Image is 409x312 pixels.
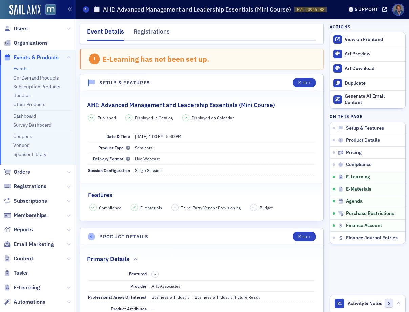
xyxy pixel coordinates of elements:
span: Seminars [135,145,153,150]
span: [DATE] [135,134,147,139]
a: Automations [4,298,45,306]
span: Automations [14,298,45,306]
span: E-Learning [346,174,370,180]
span: Email Marketing [14,241,54,248]
span: Finance Account [346,223,382,229]
h2: Primary Details [87,254,129,263]
a: Email Marketing [4,241,54,248]
span: Profile [392,4,404,16]
h1: AHI: Advanced Management and Leadership Essentials (Mini Course) [103,5,291,14]
span: Tasks [14,269,28,277]
span: E-Materials [140,205,162,211]
span: Budget [260,205,273,211]
span: Displayed on Calendar [192,115,234,121]
a: Dashboard [13,113,36,119]
span: E-Learning [14,284,40,291]
span: Product Type [98,145,130,150]
h2: AHI: Advanced Management and Leadership Essentials (Mini Course) [87,101,275,109]
time: 4:00 PM [148,134,164,139]
h4: Product Details [99,233,148,240]
span: Live Webcast [135,156,160,161]
span: Single Session [135,168,162,173]
a: Subscription Products [13,84,60,90]
span: Compliance [99,205,121,211]
a: Memberships [4,211,47,219]
span: Provider [130,283,147,289]
a: Content [4,255,33,262]
h2: Features [88,191,113,199]
span: Product Attributes [111,306,147,311]
span: – [135,134,181,139]
a: Subscriptions [4,197,47,205]
a: Orders [4,168,30,176]
span: Registrations [14,183,46,190]
span: Finance Journal Entries [346,235,398,241]
button: Generate AI Email Content [330,90,405,109]
a: Registrations [4,183,46,190]
a: Reports [4,226,33,233]
span: Purchase Restrictions [346,210,394,217]
span: Setup & Features [346,125,384,131]
a: Other Products [13,101,45,107]
a: Art Download [330,61,405,76]
a: Organizations [4,39,48,47]
span: Events & Products [14,54,59,61]
span: Agenda [346,198,363,204]
a: Events & Products [4,54,59,61]
div: Business & Industry [151,294,189,300]
span: Activity & Notes [348,300,382,307]
img: SailAMX [9,5,41,16]
a: Art Preview [330,47,405,61]
div: View on Frontend [345,37,402,43]
a: Tasks [4,269,28,277]
span: Compliance [346,162,372,168]
span: – [174,205,176,210]
a: Survey Dashboard [13,122,52,128]
h4: Setup & Features [99,79,150,86]
div: Duplicate [345,80,402,86]
a: Events [13,66,28,72]
a: E-Learning [4,284,40,291]
a: Users [4,25,28,32]
span: Content [14,255,33,262]
span: – [154,272,156,277]
span: — [151,306,155,311]
h4: On this page [330,113,406,119]
a: On-Demand Products [13,75,59,81]
span: AHI Associates [151,283,180,289]
div: Edit [303,81,311,85]
span: EVT-20966288 [297,7,324,13]
div: Edit [303,235,311,239]
a: Venues [13,142,29,148]
span: Date & Time [106,134,130,139]
div: Art Download [345,66,402,72]
h4: Actions [330,24,351,30]
button: Duplicate [330,76,405,90]
span: Pricing [346,150,362,156]
a: View Homepage [41,4,56,16]
div: Registrations [134,27,170,40]
button: Edit [293,78,316,87]
span: E-Materials [346,186,371,192]
span: Memberships [14,211,47,219]
span: Orders [14,168,30,176]
time: 5:40 PM [166,134,181,139]
span: Published [98,115,116,121]
span: Third-Party Vendor Provisioning [181,205,241,211]
span: Organizations [14,39,48,47]
span: Displayed in Catalog [135,115,173,121]
span: Product Details [346,137,380,143]
span: 0 [385,299,393,308]
div: Event Details [87,27,124,41]
a: View on Frontend [330,32,405,47]
span: Delivery Format [93,156,130,161]
div: Art Preview [345,51,402,57]
img: SailAMX [45,4,56,15]
a: Bundles [13,92,31,98]
div: Generate AI Email Content [345,93,402,105]
span: Featured [129,271,147,276]
button: Edit [293,232,316,241]
div: Support [355,6,378,13]
span: Session Configuration [88,168,130,173]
